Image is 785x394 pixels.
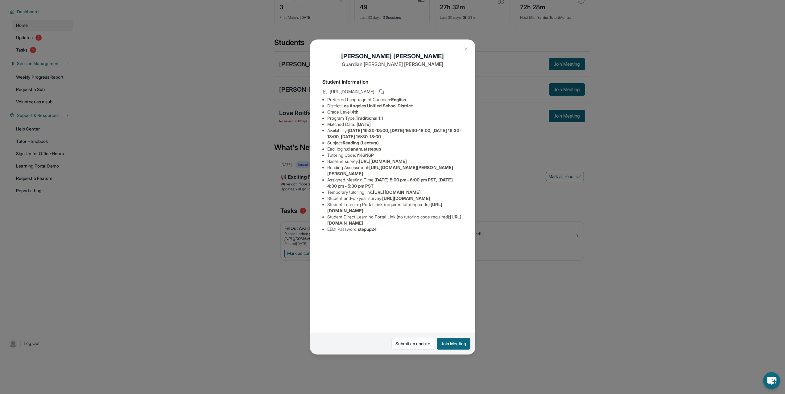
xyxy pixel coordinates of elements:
li: Student Learning Portal Link (requires tutoring code) : [327,201,463,214]
span: Reading (Lectura) [343,140,379,145]
span: Traditional 1:1 [356,115,383,121]
span: dianam.atstepup [347,146,381,151]
li: Eedi login : [327,146,463,152]
li: Availability: [327,127,463,140]
h1: [PERSON_NAME] [PERSON_NAME] [322,52,463,60]
li: Reading Assessment : [327,164,463,177]
span: [DATE] 16:30-18:00, [DATE] 16:30-18:00, [DATE] 16:30-18:00, [DATE] 16:30-18:00 [327,128,461,139]
span: [URL][DOMAIN_NAME] [359,159,407,164]
a: Submit an update [391,338,434,350]
span: English [391,97,406,102]
button: chat-button [763,372,780,389]
img: Close Icon [464,46,469,51]
li: Preferred Language of Guardian: [327,97,463,103]
li: Student Direct Learning Portal Link (no tutoring code required) : [327,214,463,226]
span: YK6N6P [356,152,374,158]
button: Join Meeting [437,338,470,350]
li: Tutoring Code : [327,152,463,158]
span: 4th [352,109,358,114]
li: Student end-of-year survey : [327,195,463,201]
button: Copy link [378,88,385,95]
li: District: [327,103,463,109]
li: Grade Level: [327,109,463,115]
li: Assigned Meeting Time : [327,177,463,189]
span: Los Angeles Unified School District [341,103,412,108]
li: EEDI Password : [327,226,463,232]
h4: Student Information [322,78,463,85]
li: Subject : [327,140,463,146]
li: Program Type: [327,115,463,121]
span: [DATE] [357,122,371,127]
span: [URL][DOMAIN_NAME] [382,196,430,201]
span: [URL][DOMAIN_NAME] [330,89,374,95]
li: Baseline survey : [327,158,463,164]
span: [URL][DOMAIN_NAME] [373,189,421,195]
span: [URL][DOMAIN_NAME][PERSON_NAME][PERSON_NAME] [327,165,453,176]
p: Guardian: [PERSON_NAME] [PERSON_NAME] [322,60,463,68]
li: Temporary tutoring link : [327,189,463,195]
li: Matched Date: [327,121,463,127]
span: stepup24 [358,226,377,232]
span: [DATE] 5:00 pm - 6:00 pm PST, [DATE] 4:30 pm - 5:30 pm PST [327,177,453,189]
